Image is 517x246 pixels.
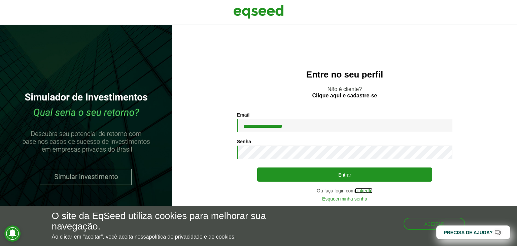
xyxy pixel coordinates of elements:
[149,234,234,240] a: política de privacidade e de cookies
[312,93,377,98] a: Clique aqui e cadastre-se
[257,167,432,182] button: Entrar
[186,70,504,80] h2: Entre no seu perfil
[186,86,504,99] p: Não é cliente?
[355,188,373,193] a: LinkedIn
[237,139,251,144] label: Senha
[237,113,249,117] label: Email
[404,218,466,230] button: Aceitar
[322,196,367,201] a: Esqueci minha senha
[233,3,284,20] img: EqSeed Logo
[237,188,452,193] div: Ou faça login com
[52,211,300,232] h5: O site da EqSeed utiliza cookies para melhorar sua navegação.
[52,234,300,240] p: Ao clicar em "aceitar", você aceita nossa .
